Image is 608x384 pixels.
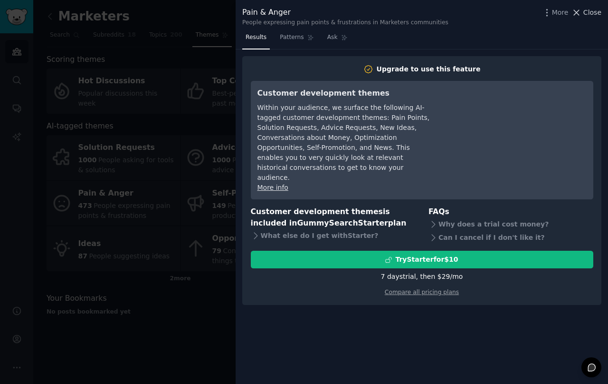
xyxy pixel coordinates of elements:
[377,64,481,74] div: Upgrade to use this feature
[542,8,569,18] button: More
[246,33,266,42] span: Results
[571,8,601,18] button: Close
[242,30,270,49] a: Results
[242,19,448,27] div: People expressing pain points & frustrations in Marketers communities
[552,8,569,18] span: More
[257,103,431,183] div: Within your audience, we surface the following AI-tagged customer development themes: Pain Points...
[395,255,458,265] div: Try Starter for $10
[257,88,431,99] h3: Customer development themes
[583,8,601,18] span: Close
[251,251,593,268] button: TryStarterfor$10
[428,231,593,244] div: Can I cancel if I don't like it?
[327,33,338,42] span: Ask
[297,218,388,227] span: GummySearch Starter
[242,7,448,19] div: Pain & Anger
[251,206,416,229] h3: Customer development themes is included in plan
[381,272,463,282] div: 7 days trial, then $ 29 /mo
[257,184,288,191] a: More info
[444,88,587,159] iframe: YouTube video player
[428,206,593,218] h3: FAQs
[324,30,351,49] a: Ask
[428,217,593,231] div: Why does a trial cost money?
[280,33,304,42] span: Patterns
[276,30,317,49] a: Patterns
[251,229,416,243] div: What else do I get with Starter ?
[385,289,459,295] a: Compare all pricing plans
